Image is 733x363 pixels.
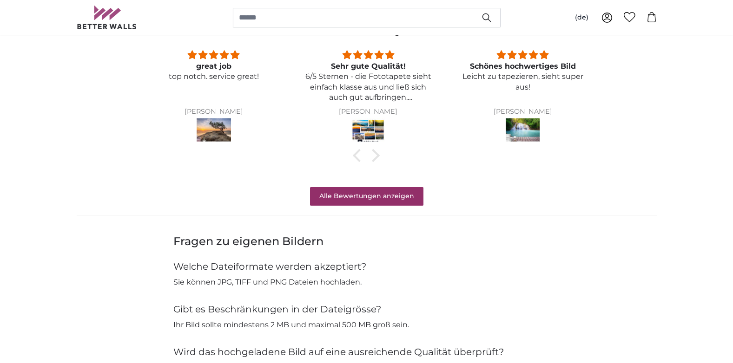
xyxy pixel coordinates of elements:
img: Fototapete Old Pine [197,118,231,144]
p: Ihr Bild sollte mindestens 2 MB und maximal 500 MB groß sein. [173,319,560,331]
h4: Wird das hochgeladene Bild auf eine ausreichende Qualität überprüft? [173,345,560,358]
p: 6/5 Sternen - die Fototapete sieht einfach klasse aus und ließ sich auch gut aufbringen. Ich kann... [302,71,434,103]
h4: Gibt es Beschränkungen in der Dateigrösse? [173,303,560,316]
div: Schönes hochwertiges Bild [456,61,588,71]
img: Stockfoto [351,118,385,144]
div: [PERSON_NAME] [147,108,279,116]
h3: Fragen zu eigenen Bildern [173,234,560,249]
button: (de) [568,9,596,26]
h4: Welche Dateiformate werden akzeptiert? [173,260,560,273]
div: 5 stars [302,49,434,61]
img: Betterwalls [77,6,137,29]
p: Leicht zu tapezieren, sieht super aus! [456,71,588,92]
div: great job [147,61,279,71]
div: [PERSON_NAME] [302,108,434,116]
div: 5 stars [147,49,279,61]
div: Sehr gute Qualität! [302,61,434,71]
p: top notch. service great! [147,71,279,82]
img: Fototapete Terrasse am Wasserfall [506,118,540,144]
div: 5 stars [456,49,588,61]
div: [PERSON_NAME] [456,108,588,116]
p: Sie können JPG, TIFF und PNG Dateien hochladen. [173,277,560,288]
a: Alle Bewertungen anzeigen [310,187,423,206]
